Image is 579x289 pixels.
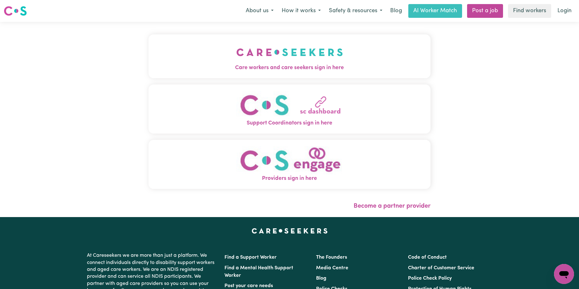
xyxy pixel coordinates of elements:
[149,64,430,72] span: Care workers and care seekers sign in here
[316,255,347,260] a: The Founders
[4,4,27,18] a: Careseekers logo
[408,276,452,281] a: Police Check Policy
[149,34,430,78] button: Care workers and care seekers sign in here
[354,203,430,209] a: Become a partner provider
[224,266,293,278] a: Find a Mental Health Support Worker
[386,4,406,18] a: Blog
[408,4,462,18] a: AI Worker Match
[554,4,575,18] a: Login
[224,255,277,260] a: Find a Support Worker
[149,175,430,183] span: Providers sign in here
[325,4,386,18] button: Safety & resources
[467,4,503,18] a: Post a job
[508,4,551,18] a: Find workers
[408,266,474,271] a: Charter of Customer Service
[408,255,447,260] a: Code of Conduct
[252,228,328,233] a: Careseekers home page
[316,266,348,271] a: Media Centre
[149,119,430,127] span: Support Coordinators sign in here
[149,140,430,189] button: Providers sign in here
[278,4,325,18] button: How it works
[242,4,278,18] button: About us
[149,84,430,134] button: Support Coordinators sign in here
[554,264,574,284] iframe: Button to launch messaging window
[316,276,326,281] a: Blog
[224,283,273,288] a: Post your care needs
[4,5,27,17] img: Careseekers logo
